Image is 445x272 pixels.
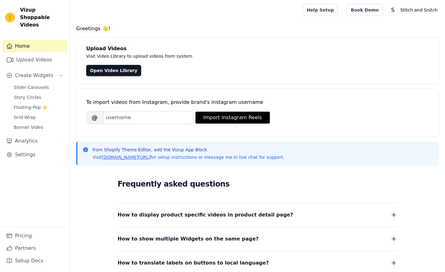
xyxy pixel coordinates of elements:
[2,40,67,52] a: Home
[92,154,284,160] p: Visit for setup instructions or message me in live chat for support.
[86,99,429,106] div: To import videos from Instagram, provide brand's instagram username
[2,242,67,255] a: Partners
[76,25,439,32] h4: Greetings 👋!
[92,147,284,153] p: from Shopify Theme Editor, add the Vizup App Block
[118,235,259,243] span: How to show multiple Widgets on the same page?
[14,114,36,120] span: Grid Wrap
[86,45,429,52] h4: Upload Videos
[2,69,67,82] button: Create Widgets
[20,6,65,29] span: Vizup Shoppable Videos
[14,124,43,130] span: Banner Video
[118,178,398,190] h2: Frequently asked questions
[388,4,440,16] button: S Stitch and Snitch
[2,148,67,161] a: Settings
[10,103,67,112] a: Floating-Pop ⭐
[347,4,383,16] a: Book Demo
[86,52,366,60] p: Visit Video Library to upload videos from system
[14,94,41,100] span: Story Circles
[10,93,67,102] a: Story Circles
[2,255,67,267] a: Setup Docs
[195,112,270,124] button: Import Instagram Reels
[86,111,103,124] span: @
[10,123,67,132] a: Banner Video
[398,4,440,16] p: Stitch and Snitch
[303,4,338,16] a: Help Setup
[5,12,15,22] img: Vizup
[118,211,398,219] button: How to display product specific videos in product detail page?
[118,211,293,219] span: How to display product specific videos in product detail page?
[15,72,53,79] span: Create Widgets
[118,235,398,243] button: How to show multiple Widgets on the same page?
[14,84,49,90] span: Slider Carousels
[2,135,67,147] a: Analytics
[10,83,67,92] a: Slider Carousels
[2,230,67,242] a: Pricing
[103,111,193,124] input: username
[118,259,269,267] span: How to translate labels on buttons to local language?
[2,54,67,66] a: Upload Videos
[391,7,394,13] text: S
[10,113,67,122] a: Grid Wrap
[118,259,398,267] button: How to translate labels on buttons to local language?
[14,104,47,110] span: Floating-Pop ⭐
[86,65,141,76] a: Open Video Library
[102,155,151,160] a: [DOMAIN_NAME][URL]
